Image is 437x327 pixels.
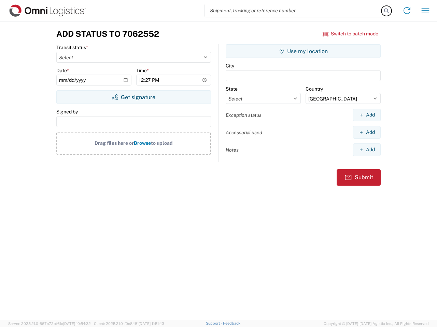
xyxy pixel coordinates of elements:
span: [DATE] 10:54:32 [63,322,91,326]
h3: Add Status to 7062552 [56,29,159,39]
label: Time [136,67,149,74]
button: Use my location [226,44,381,58]
button: Add [353,109,381,121]
span: Client: 2025.21.0-f0c8481 [94,322,164,326]
span: to upload [151,140,173,146]
button: Submit [337,169,381,186]
label: City [226,63,234,69]
span: Copyright © [DATE]-[DATE] Agistix Inc., All Rights Reserved [324,321,429,327]
span: Drag files here or [95,140,134,146]
label: Transit status [56,44,88,50]
label: Notes [226,147,239,153]
label: Exception status [226,112,262,118]
label: Country [306,86,323,92]
label: Accessorial used [226,129,262,136]
label: State [226,86,238,92]
button: Add [353,143,381,156]
button: Get signature [56,90,211,104]
button: Switch to batch mode [323,28,378,40]
span: Browse [134,140,151,146]
input: Shipment, tracking or reference number [205,4,382,17]
a: Feedback [223,321,240,325]
label: Date [56,67,69,74]
button: Add [353,126,381,139]
a: Support [206,321,223,325]
label: Signed by [56,109,78,115]
span: Server: 2025.21.0-667a72bf6fa [8,322,91,326]
span: [DATE] 11:51:43 [139,322,164,326]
